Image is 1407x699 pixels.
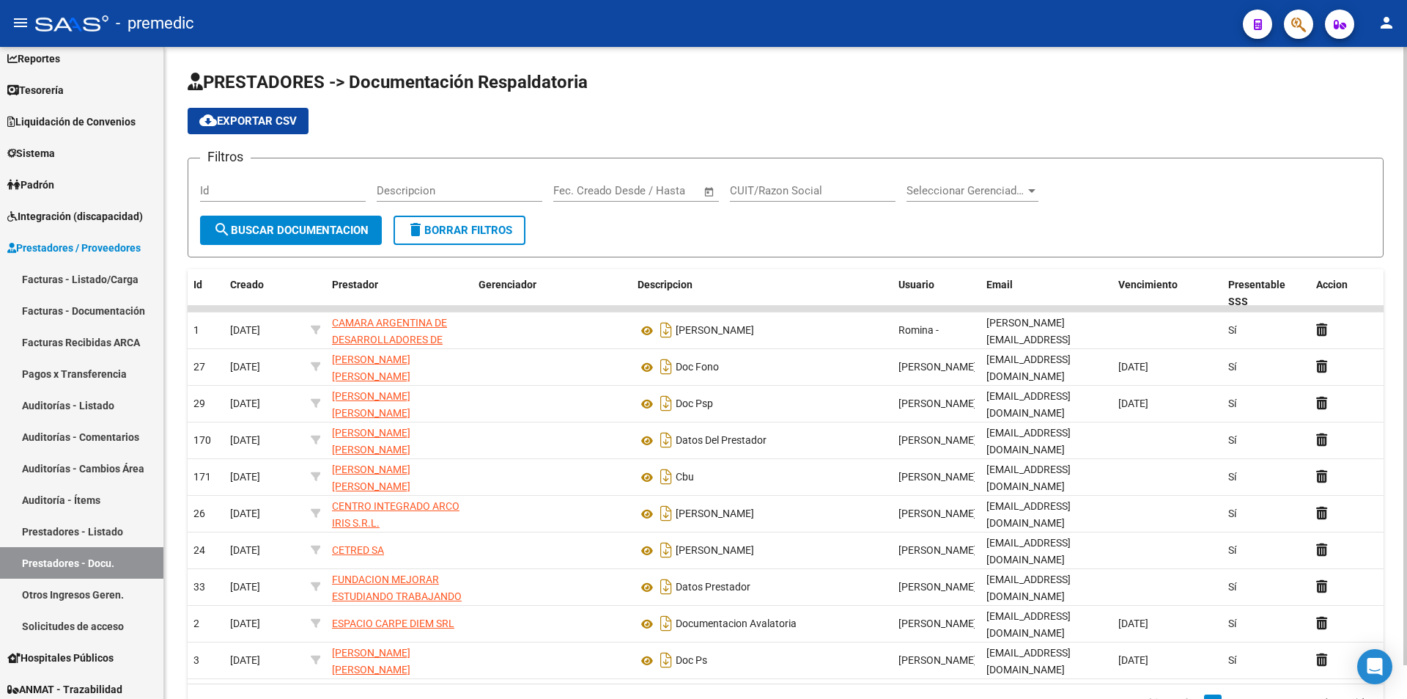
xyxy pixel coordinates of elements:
[898,471,977,483] span: [PERSON_NAME]
[657,355,676,378] i: Descargar documento
[188,269,224,318] datatable-header-cell: Id
[7,650,114,666] span: Hospitales Públicos
[193,544,205,556] span: 24
[626,184,697,197] input: Fecha fin
[676,435,767,447] span: Datos Del Prestador
[407,224,512,237] span: Borrar Filtros
[7,177,54,193] span: Padrón
[193,508,205,519] span: 26
[657,612,676,635] i: Descargar documento
[230,361,260,373] span: [DATE]
[898,618,977,629] span: [PERSON_NAME]
[193,581,205,593] span: 33
[1228,434,1236,446] span: Sí
[213,221,231,238] mat-icon: search
[332,354,410,382] span: [PERSON_NAME] [PERSON_NAME]
[230,279,264,290] span: Creado
[986,647,1071,676] span: [EMAIL_ADDRESS][DOMAIN_NAME]
[326,269,473,318] datatable-header-cell: Prestador
[230,618,260,629] span: [DATE]
[230,434,260,446] span: [DATE]
[12,14,29,32] mat-icon: menu
[986,537,1071,566] span: [EMAIL_ADDRESS][DOMAIN_NAME]
[193,434,211,446] span: 170
[1228,324,1236,336] span: Sí
[1222,269,1310,318] datatable-header-cell: Presentable SSS
[193,654,199,666] span: 3
[893,269,981,318] datatable-header-cell: Usuario
[676,618,797,630] span: Documentacion Avalatoria
[657,392,676,415] i: Descargar documento
[193,618,199,629] span: 2
[1228,398,1236,409] span: Sí
[898,434,977,446] span: [PERSON_NAME]
[7,208,143,224] span: Integración (discapacidad)
[473,269,632,318] datatable-header-cell: Gerenciador
[986,390,1071,419] span: [EMAIL_ADDRESS][DOMAIN_NAME]
[188,72,588,92] span: PRESTADORES -> Documentación Respaldatoria
[1118,618,1148,629] span: [DATE]
[986,500,1071,529] span: [EMAIL_ADDRESS][DOMAIN_NAME]
[657,502,676,525] i: Descargar documento
[1228,361,1236,373] span: Sí
[199,114,297,128] span: Exportar CSV
[1228,654,1236,666] span: Sí
[986,317,1071,362] span: [PERSON_NAME][EMAIL_ADDRESS][DOMAIN_NAME]
[898,398,977,409] span: [PERSON_NAME]
[193,471,211,483] span: 171
[332,647,410,676] span: [PERSON_NAME] [PERSON_NAME]
[7,681,122,698] span: ANMAT - Trazabilidad
[1228,581,1236,593] span: Sí
[638,279,693,290] span: Descripcion
[676,545,754,557] span: [PERSON_NAME]
[898,324,939,336] span: Romina -
[676,508,754,520] span: [PERSON_NAME]
[1118,398,1148,409] span: [DATE]
[898,654,977,666] span: [PERSON_NAME]
[1228,508,1236,519] span: Sí
[657,428,676,452] i: Descargar documento
[657,648,676,672] i: Descargar documento
[898,361,977,373] span: [PERSON_NAME]
[224,269,305,318] datatable-header-cell: Creado
[7,51,60,67] span: Reportes
[193,279,202,290] span: Id
[116,7,194,40] span: - premedic
[479,279,536,290] span: Gerenciador
[986,574,1071,602] span: [EMAIL_ADDRESS][DOMAIN_NAME]
[230,581,260,593] span: [DATE]
[657,575,676,599] i: Descargar documento
[407,221,424,238] mat-icon: delete
[332,390,410,419] span: [PERSON_NAME] [PERSON_NAME]
[1118,279,1178,290] span: Vencimiento
[1118,361,1148,373] span: [DATE]
[676,362,719,373] span: Doc Fono
[332,279,378,290] span: Prestador
[7,145,55,161] span: Sistema
[332,464,410,509] span: [PERSON_NAME] [PERSON_NAME] [PERSON_NAME]
[986,464,1071,492] span: [EMAIL_ADDRESS][DOMAIN_NAME]
[230,544,260,556] span: [DATE]
[332,500,459,529] span: CENTRO INTEGRADO ARCO IRIS S.R.L.
[230,471,260,483] span: [DATE]
[898,581,977,593] span: [PERSON_NAME]
[188,108,309,134] button: Exportar CSV
[200,216,382,245] button: Buscar Documentacion
[230,654,260,666] span: [DATE]
[657,538,676,562] i: Descargar documento
[7,82,64,98] span: Tesorería
[676,398,713,410] span: Doc Psp
[986,427,1071,455] span: [EMAIL_ADDRESS][DOMAIN_NAME]
[1357,649,1392,684] div: Open Intercom Messenger
[657,318,676,342] i: Descargar documento
[986,610,1071,639] span: [EMAIL_ADDRESS][DOMAIN_NAME]
[1228,279,1285,307] span: Presentable SSS
[676,472,694,483] span: Cbu
[1112,269,1222,318] datatable-header-cell: Vencimiento
[657,465,676,488] i: Descargar documento
[1118,654,1148,666] span: [DATE]
[230,508,260,519] span: [DATE]
[553,184,613,197] input: Fecha inicio
[200,147,251,167] h3: Filtros
[676,655,707,667] span: Doc Ps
